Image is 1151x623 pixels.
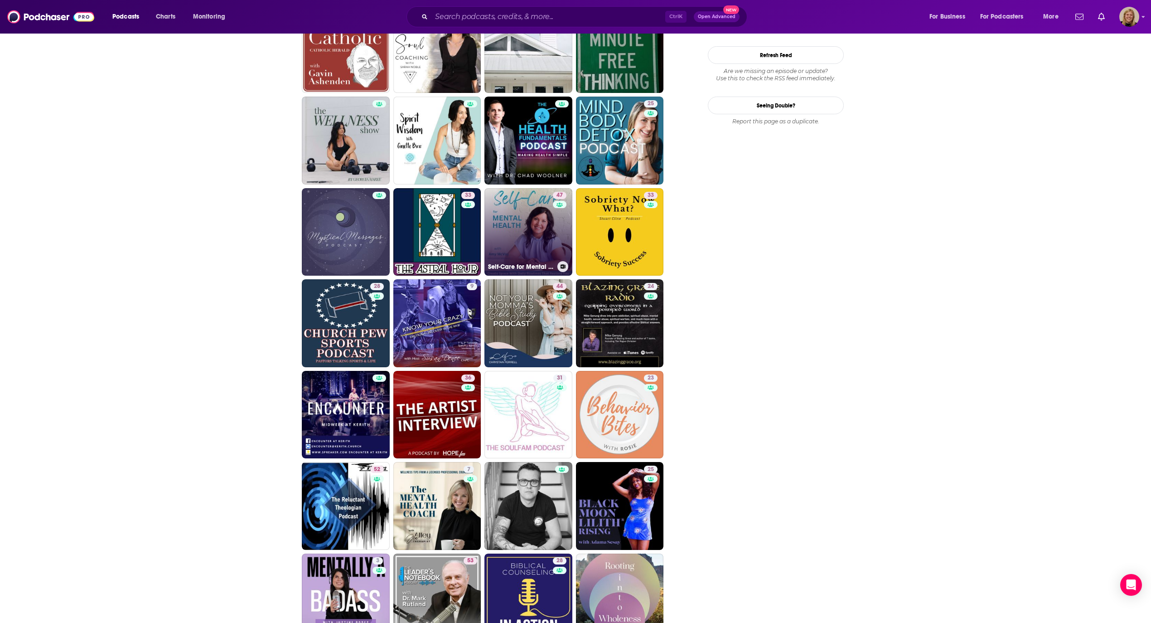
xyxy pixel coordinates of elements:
[556,282,563,291] span: 44
[1119,7,1139,27] img: User Profile
[1120,574,1142,596] div: Open Intercom Messenger
[393,188,481,276] a: 33
[370,283,384,290] a: 28
[1119,7,1139,27] button: Show profile menu
[1037,10,1070,24] button: open menu
[576,371,664,459] a: 23
[415,6,756,27] div: Search podcasts, credits, & more...
[465,374,471,383] span: 36
[465,191,471,200] span: 33
[370,466,384,473] a: 52
[553,283,566,290] a: 44
[374,465,380,474] span: 52
[576,188,664,276] a: 33
[929,10,965,23] span: For Business
[393,371,481,459] a: 36
[644,375,658,382] a: 23
[557,374,563,383] span: 31
[488,263,554,271] h3: Self-Care for Mental Health | Wellness Plan, Anxiety and [MEDICAL_DATA], [MEDICAL_DATA], Holistic...
[644,283,658,290] a: 24
[372,557,383,565] a: 3
[694,11,740,22] button: Open AdvancedNew
[302,5,390,93] a: 52
[576,5,664,93] a: 17
[464,466,474,473] a: 7
[467,556,474,565] span: 53
[1072,9,1087,24] a: Show notifications dropdown
[648,374,654,383] span: 23
[302,279,390,367] a: 28
[553,192,566,199] a: 47
[723,5,740,14] span: New
[150,10,181,24] a: Charts
[648,282,654,291] span: 24
[556,191,563,200] span: 47
[393,279,481,367] a: 9
[644,192,658,199] a: 33
[376,556,379,565] span: 3
[302,462,390,550] a: 52
[708,97,844,114] a: Seeing Double?
[467,283,477,290] a: 9
[470,282,474,291] span: 9
[553,557,566,565] a: 28
[374,282,380,291] span: 28
[393,5,481,93] a: 27
[461,192,475,199] a: 33
[467,465,470,474] span: 7
[1043,10,1059,23] span: More
[461,375,475,382] a: 36
[698,15,735,19] span: Open Advanced
[484,371,572,459] a: 31
[1094,9,1108,24] a: Show notifications dropdown
[708,68,844,82] div: Are we missing an episode or update? Use this to check the RSS feed immediately.
[648,465,654,474] span: 25
[156,10,175,23] span: Charts
[464,557,477,565] a: 53
[648,99,654,108] span: 25
[576,279,664,367] a: 24
[112,10,139,23] span: Podcasts
[187,10,237,24] button: open menu
[648,191,654,200] span: 33
[644,466,658,473] a: 25
[393,462,481,550] a: 7
[7,8,94,25] img: Podchaser - Follow, Share and Rate Podcasts
[576,97,664,185] a: 25
[1119,7,1139,27] span: Logged in as avansolkema
[980,10,1024,23] span: For Podcasters
[923,10,977,24] button: open menu
[708,46,844,64] button: Refresh Feed
[974,10,1037,24] button: open menu
[665,11,687,23] span: Ctrl K
[576,462,664,550] a: 25
[484,279,572,367] a: 44
[644,100,658,107] a: 25
[708,118,844,125] div: Report this page as a duplicate.
[553,375,566,382] a: 31
[193,10,225,23] span: Monitoring
[106,10,151,24] button: open menu
[484,188,572,276] a: 47Self-Care for Mental Health | Wellness Plan, Anxiety and [MEDICAL_DATA], [MEDICAL_DATA], Holist...
[431,10,665,24] input: Search podcasts, credits, & more...
[556,556,563,565] span: 28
